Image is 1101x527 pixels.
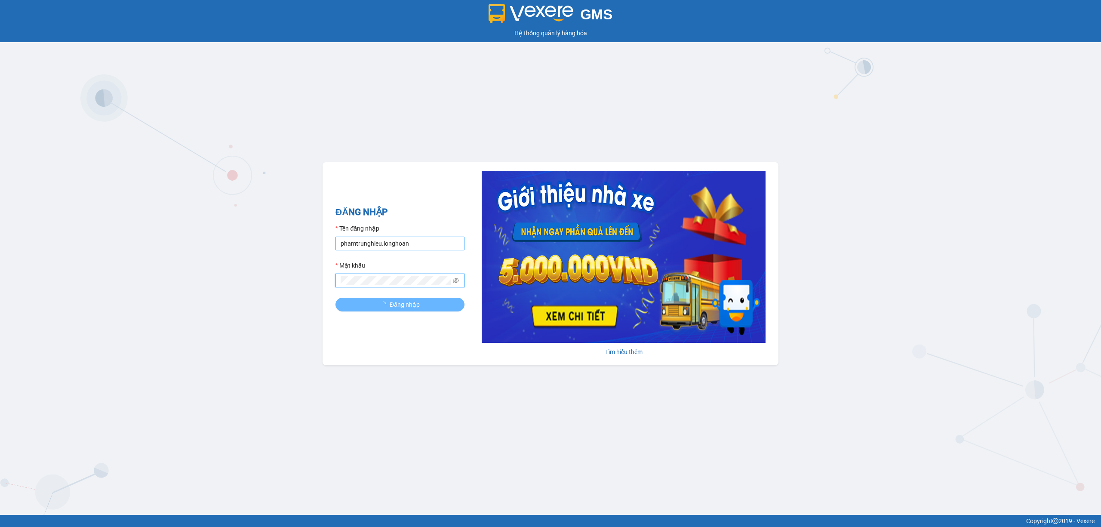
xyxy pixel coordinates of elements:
[335,237,464,250] input: Tên đăng nhập
[482,171,766,343] img: banner-0
[489,4,574,23] img: logo 2
[335,261,365,270] label: Mật khẩu
[380,302,390,308] span: loading
[390,300,420,309] span: Đăng nhập
[335,205,464,219] h2: ĐĂNG NHẬP
[453,277,459,284] span: eye-invisible
[580,6,612,22] span: GMS
[335,224,379,233] label: Tên đăng nhập
[1052,518,1058,524] span: copyright
[341,276,451,285] input: Mật khẩu
[6,516,1095,526] div: Copyright 2019 - Vexere
[489,13,613,20] a: GMS
[335,298,464,311] button: Đăng nhập
[482,347,766,357] div: Tìm hiểu thêm
[2,28,1099,38] div: Hệ thống quản lý hàng hóa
